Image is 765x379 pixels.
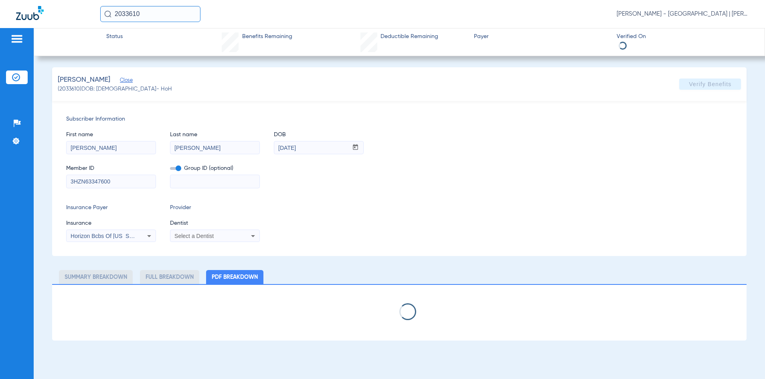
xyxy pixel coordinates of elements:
img: Search Icon [104,10,111,18]
li: Summary Breakdown [59,270,133,284]
span: Dentist [170,219,260,228]
img: Zuub Logo [16,6,44,20]
li: Full Breakdown [140,270,199,284]
span: [PERSON_NAME] [58,75,110,85]
span: Insurance Payer [66,204,156,212]
input: Search for patients [100,6,200,22]
span: (2033610) DOB: [DEMOGRAPHIC_DATA] - HoH [58,85,172,93]
button: Open calendar [348,141,363,154]
img: hamburger-icon [10,34,23,44]
span: Insurance [66,219,156,228]
span: Verified On [617,32,752,41]
iframe: Chat Widget [725,341,765,379]
span: Payer [474,32,609,41]
span: Group ID (optional) [170,164,260,173]
span: Last name [170,131,260,139]
span: First name [66,131,156,139]
span: Select a Dentist [174,233,214,239]
span: Provider [170,204,260,212]
span: Member ID [66,164,156,173]
span: [PERSON_NAME] - [GEOGRAPHIC_DATA] | [PERSON_NAME] [617,10,749,18]
span: DOB [274,131,364,139]
span: Benefits Remaining [242,32,292,41]
li: PDF Breakdown [206,270,263,284]
span: Status [106,32,123,41]
span: Close [120,77,127,85]
span: Subscriber Information [66,115,733,123]
span: Deductible Remaining [380,32,438,41]
span: Horizon Bcbs Of [US_STATE] [71,233,144,239]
